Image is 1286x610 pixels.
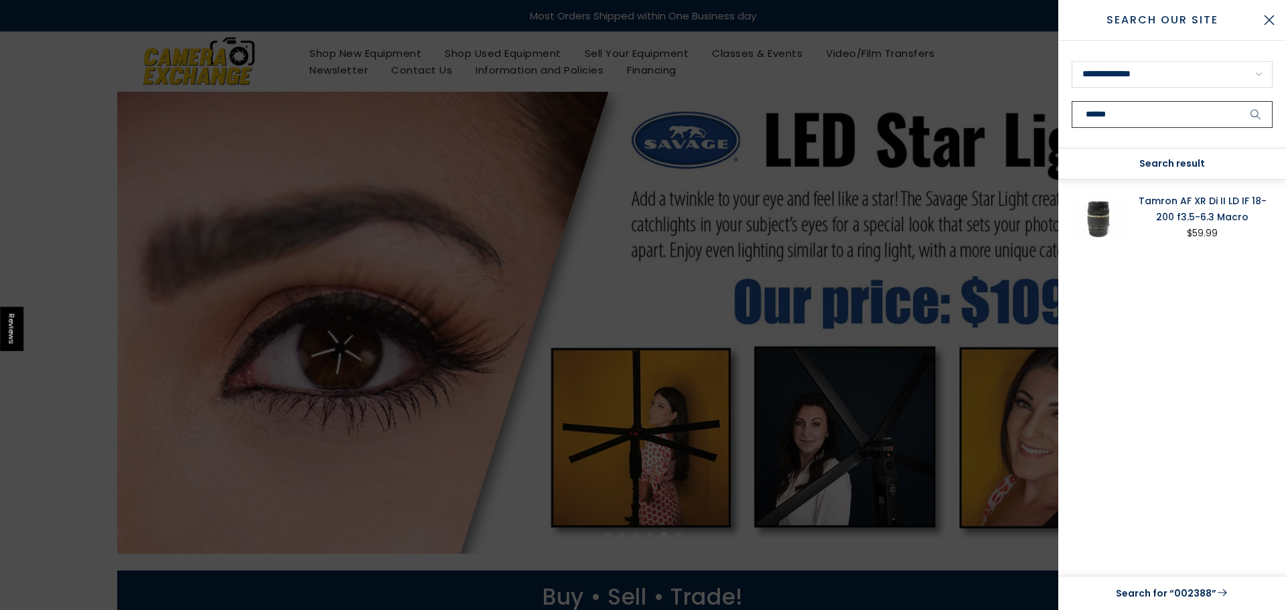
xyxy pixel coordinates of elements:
div: $59.99 [1187,225,1218,242]
div: Search result [1058,149,1286,179]
button: Close Search [1253,3,1286,37]
a: Search for “002388” [1072,585,1273,602]
span: Search Our Site [1072,12,1253,28]
a: Tamron AF XR Di II LD IF 18-200 f3.5-6.3 Macro [1132,193,1273,225]
img: Tamron AF XR Di II LD IF 18-200 f3.5-6.3 Macro Lenses Small Format - Canon EOS Mount Lenses - Can... [1072,193,1125,242]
